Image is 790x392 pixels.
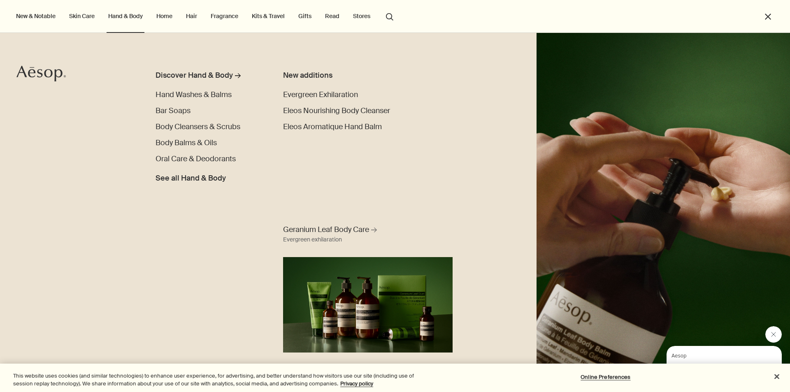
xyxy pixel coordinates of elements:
iframe: Message from Aesop [667,346,782,384]
span: Eleos Aromatique Hand Balm [283,122,382,132]
button: Open search [382,8,397,24]
span: Body Balms & Oils [156,138,217,148]
svg: Aesop [16,65,66,82]
span: Hand Washes & Balms [156,90,232,100]
button: Stores [351,11,372,21]
span: Bar Soaps [156,106,191,116]
button: Close [768,368,786,386]
span: Body Cleansers & Scrubs [156,122,240,132]
a: See all Hand & Body [156,169,226,184]
iframe: Close message from Aesop [765,326,782,343]
a: Home [155,11,174,21]
a: Gifts [297,11,313,21]
a: Discover Hand & Body [156,70,260,84]
a: Eleos Nourishing Body Cleanser [283,105,390,116]
a: Skin Care [67,11,96,21]
a: Body Balms & Oils [156,137,217,148]
a: Oral Care & Deodorants [156,153,236,165]
div: Evergreen exhilaration [283,235,342,245]
a: More information about your privacy, opens in a new tab [340,380,373,387]
a: Hand Washes & Balms [156,89,232,100]
span: Geranium Leaf Body Care [283,225,369,235]
a: Eleos Aromatique Hand Balm [283,121,382,132]
button: New & Notable [14,11,57,21]
a: Fragrance [209,11,240,21]
button: Close the Menu [763,12,773,21]
a: Read [323,11,341,21]
a: Aesop [14,63,68,86]
div: New additions [283,70,410,81]
img: A hand holding the pump dispensing Geranium Leaf Body Balm on to hand. [537,33,790,392]
span: See all Hand & Body [156,173,226,184]
span: Eleos Nourishing Body Cleanser [283,106,390,116]
span: Our consultants are available now to offer personalised product advice. [5,17,103,40]
a: Hand & Body [107,11,144,21]
a: Body Cleansers & Scrubs [156,121,240,132]
a: Hair [184,11,199,21]
a: Geranium Leaf Body Care Evergreen exhilarationFull range of Geranium Leaf products displaying aga... [281,223,455,353]
div: Aesop says "Our consultants are available now to offer personalised product advice.". Open messag... [647,326,782,384]
span: Evergreen Exhilaration [283,90,358,100]
div: This website uses cookies (and similar technologies) to enhance user experience, for advertising,... [13,372,434,388]
a: Evergreen Exhilaration [283,89,358,100]
a: Bar Soaps [156,105,191,116]
div: Discover Hand & Body [156,70,233,81]
span: Oral Care & Deodorants [156,154,236,164]
a: Kits & Travel [250,11,286,21]
button: Online Preferences, Opens the preference center dialog [580,369,631,385]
